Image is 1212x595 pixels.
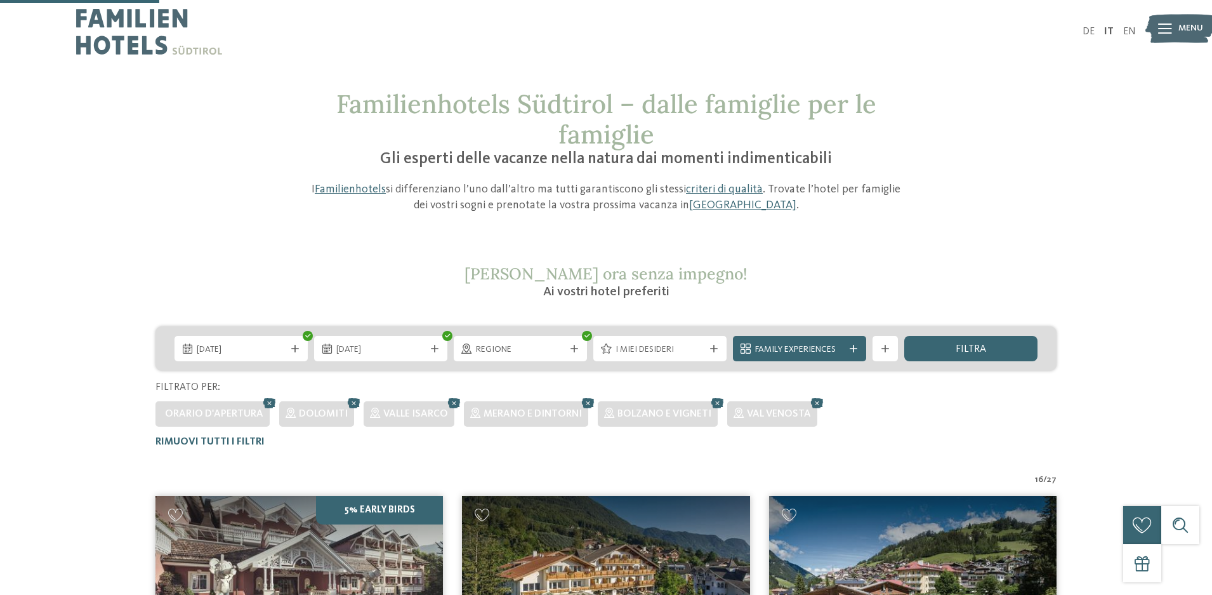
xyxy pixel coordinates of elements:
[617,409,711,419] span: Bolzano e vigneti
[383,409,448,419] span: Valle Isarco
[1083,27,1095,37] a: DE
[464,264,748,284] span: [PERSON_NAME] ora senza impegno!
[305,182,907,213] p: I si differenziano l’uno dall’altro ma tutti garantiscono gli stessi . Trovate l’hotel per famigl...
[686,184,763,195] a: criteri di qualità
[380,151,832,167] span: Gli esperti delle vacanze nella natura dai momenti indimenticabili
[155,437,265,447] span: Rimuovi tutti i filtri
[476,344,565,356] span: Regione
[1047,474,1057,486] span: 27
[689,199,796,211] a: [GEOGRAPHIC_DATA]
[956,344,986,354] span: filtra
[336,88,876,150] span: Familienhotels Südtirol – dalle famiglie per le famiglie
[1178,22,1203,35] span: Menu
[299,409,348,419] span: Dolomiti
[484,409,582,419] span: Merano e dintorni
[1104,27,1114,37] a: IT
[155,382,220,392] span: Filtrato per:
[165,409,263,419] span: Orario d'apertura
[616,344,704,356] span: I miei desideri
[747,409,811,419] span: Val Venosta
[315,184,386,195] a: Familienhotels
[543,286,669,298] span: Ai vostri hotel preferiti
[755,344,844,356] span: Family Experiences
[1035,474,1043,486] span: 16
[1123,27,1136,37] a: EN
[336,344,425,356] span: [DATE]
[1043,474,1047,486] span: /
[197,344,286,356] span: [DATE]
